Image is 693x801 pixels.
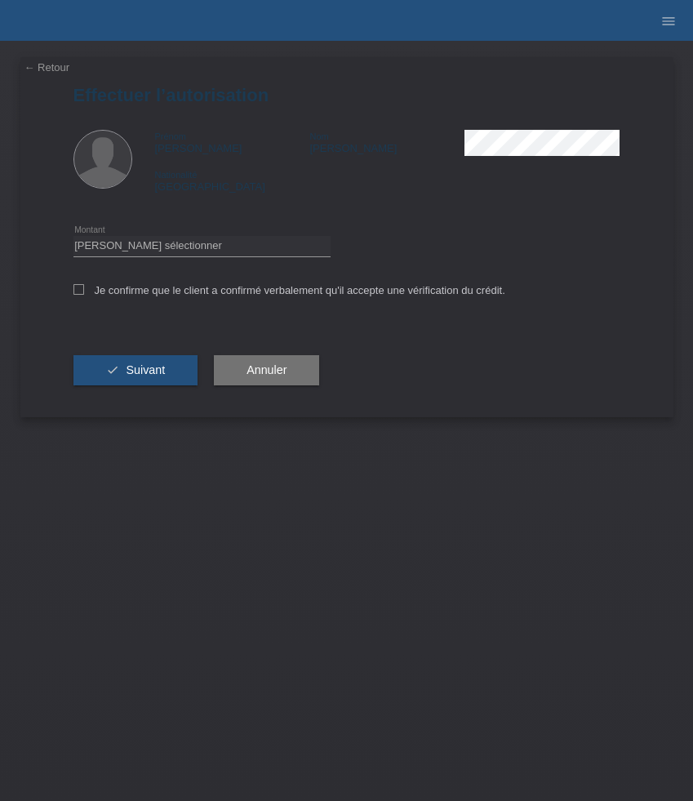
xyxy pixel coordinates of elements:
[73,85,620,105] h1: Effectuer l’autorisation
[73,284,505,296] label: Je confirme que le client a confirmé verbalement qu'il accepte une vérification du crédit.
[155,130,310,154] div: [PERSON_NAME]
[309,131,328,141] span: Nom
[24,61,70,73] a: ← Retour
[660,13,677,29] i: menu
[247,363,287,376] span: Annuler
[155,131,187,141] span: Prénom
[155,168,310,193] div: [GEOGRAPHIC_DATA]
[309,130,464,154] div: [PERSON_NAME]
[652,16,685,25] a: menu
[155,170,198,180] span: Nationalité
[106,363,119,376] i: check
[73,355,198,386] button: check Suivant
[126,363,165,376] span: Suivant
[214,355,319,386] button: Annuler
